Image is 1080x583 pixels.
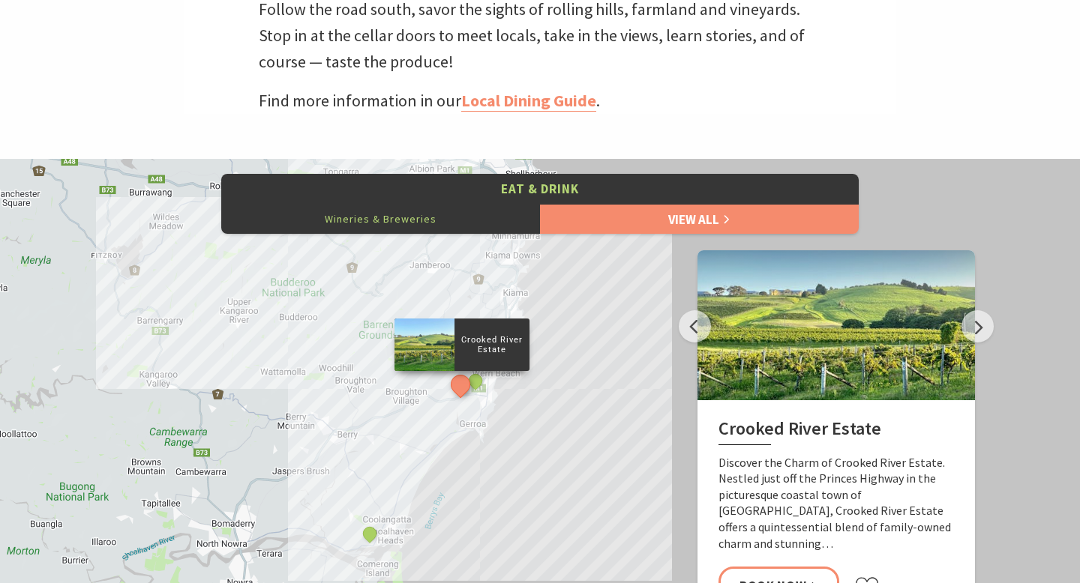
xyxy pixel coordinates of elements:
[221,204,540,234] button: Wineries & Breweries
[461,90,596,112] a: Local Dining Guide
[718,418,954,445] h2: Crooked River Estate
[447,371,475,399] button: See detail about Crooked River Estate
[540,204,859,234] a: View All
[454,333,529,357] p: Crooked River Estate
[259,88,821,114] p: Find more information in our .
[221,174,859,205] button: Eat & Drink
[466,371,485,390] button: See detail about Stoic Brewing
[679,310,711,342] button: Previous
[360,524,379,543] button: See detail about Coolangatta Estate
[718,455,954,552] p: Discover the Charm of Crooked River Estate. Nestled just off the Princes Highway in the picturesq...
[961,310,994,342] button: Next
